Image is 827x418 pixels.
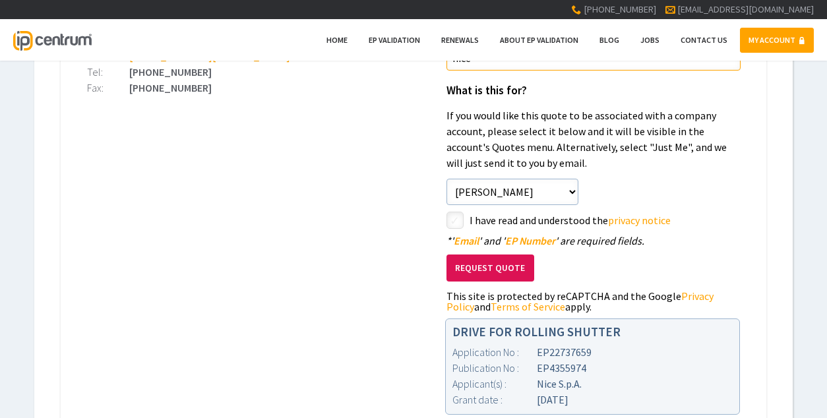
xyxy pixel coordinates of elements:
a: IP Centrum [13,19,91,61]
a: EP Validation [360,28,429,53]
a: Privacy Policy [446,289,714,313]
a: Renewals [433,28,487,53]
label: styled-checkbox [446,212,464,229]
div: Fax: [87,82,129,93]
div: ' ' and ' ' are required fields. [446,235,741,246]
div: EP4355974 [452,360,733,376]
a: privacy notice [608,214,671,227]
div: This site is protected by reCAPTCHA and the Google and apply. [446,291,741,312]
label: I have read and understood the [470,212,741,229]
div: Nice S.p.A. [452,376,733,392]
span: Jobs [640,35,659,45]
span: Blog [599,35,619,45]
div: Application No : [452,344,537,360]
span: Contact Us [681,35,727,45]
div: Applicant(s) : [452,376,537,392]
span: Home [326,35,348,45]
a: About EP Validation [491,28,587,53]
p: If you would like this quote to be associated with a company account, please select it below and ... [446,107,741,171]
a: [EMAIL_ADDRESS][DOMAIN_NAME] [677,3,814,15]
a: Jobs [632,28,668,53]
a: Terms of Service [491,300,565,313]
h1: DRIVE FOR ROLLING SHUTTER [452,326,733,338]
span: EP Validation [369,35,420,45]
div: Email: [87,51,129,61]
div: [PHONE_NUMBER] [87,67,381,77]
span: About EP Validation [500,35,578,45]
span: Renewals [441,35,479,45]
span: Email [454,234,479,247]
div: [PHONE_NUMBER] [87,82,381,93]
div: [DATE] [452,392,733,407]
div: EP22737659 [452,344,733,360]
a: MY ACCOUNT [740,28,814,53]
a: Home [318,28,356,53]
span: EP Number [505,234,555,247]
button: Request Quote [446,254,534,282]
a: Blog [591,28,628,53]
a: Contact Us [672,28,736,53]
div: Tel: [87,67,129,77]
div: Grant date : [452,392,537,407]
h1: What is this for? [446,85,741,97]
span: [PHONE_NUMBER] [584,3,656,15]
div: Publication No : [452,360,537,376]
